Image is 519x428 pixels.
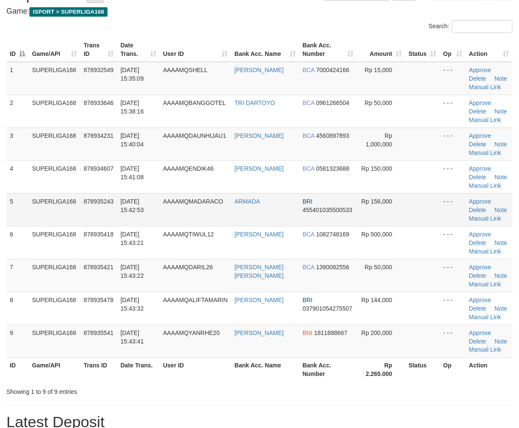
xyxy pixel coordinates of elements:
span: AAAAMQYANRHE20 [163,329,220,336]
span: BCA [303,231,315,238]
a: Approve [469,198,491,205]
a: Delete [469,338,486,345]
a: [PERSON_NAME] [235,67,284,73]
span: [DATE] 15:38:16 [120,99,144,115]
a: [PERSON_NAME] [235,132,284,139]
td: 5 [6,193,29,226]
span: Copy 1082748169 to clipboard [316,231,350,238]
th: Action: activate to sort column ascending [466,38,513,62]
a: Note [495,305,507,312]
span: [DATE] 15:43:32 [120,297,144,312]
th: Status [405,358,440,382]
th: Action [466,358,513,382]
th: Op: activate to sort column ascending [440,38,466,62]
a: [PERSON_NAME] [PERSON_NAME] [235,264,284,279]
a: Note [495,239,507,246]
a: ARMADA [235,198,260,205]
th: Trans ID: activate to sort column ascending [80,38,117,62]
span: BCA [303,165,315,172]
span: [DATE] 15:41:08 [120,165,144,181]
span: Rp 150,000 [362,165,392,172]
span: Copy 037901054275507 to clipboard [303,305,353,312]
td: 4 [6,160,29,193]
th: ID [6,358,29,382]
span: 878935478 [84,297,114,303]
th: Trans ID [80,358,117,382]
th: Date Trans. [117,358,160,382]
td: 7 [6,259,29,292]
th: User ID: activate to sort column ascending [160,38,231,62]
td: - - - [440,62,466,95]
a: Manual Link [469,149,502,156]
td: - - - [440,292,466,325]
span: [DATE] 15:42:53 [120,198,144,213]
a: [PERSON_NAME] [235,297,284,303]
label: Search: [429,20,513,33]
th: Bank Acc. Number [299,358,357,382]
span: BNI [303,329,312,336]
td: - - - [440,128,466,160]
td: 2 [6,95,29,128]
span: BCA [303,67,315,73]
span: BRI [303,297,312,303]
span: [DATE] 15:43:22 [120,264,144,279]
a: Delete [469,108,486,115]
a: Manual Link [469,215,502,222]
a: Manual Link [469,314,502,320]
span: AAAAMQENDIK46 [163,165,213,172]
span: AAAAMQDAUNHIJAU1 [163,132,226,139]
span: [DATE] 15:43:41 [120,329,144,345]
th: Rp 2.265.000 [357,358,405,382]
td: SUPERLIGA168 [29,259,80,292]
a: Delete [469,239,486,246]
div: Showing 1 to 9 of 9 entries [6,384,210,396]
span: ISPORT > SUPERLIGA168 [29,7,108,17]
td: - - - [440,193,466,226]
span: [DATE] 15:35:09 [120,67,144,82]
span: BCA [303,99,315,106]
a: Manual Link [469,281,502,288]
span: AAAAMQBANGGOTEL [163,99,226,106]
a: Note [495,108,507,115]
span: Rp 50,000 [365,264,393,271]
a: Note [495,141,507,148]
a: Delete [469,305,486,312]
th: Status: activate to sort column ascending [405,38,440,62]
span: 878935418 [84,231,114,238]
a: Note [495,272,507,279]
span: Rp 50,000 [365,99,393,106]
a: TRI DARTOYO [235,99,275,106]
th: Bank Acc. Name [231,358,299,382]
span: 878935243 [84,198,114,205]
a: Note [495,338,507,345]
td: 8 [6,292,29,325]
a: Manual Link [469,84,502,90]
td: SUPERLIGA168 [29,160,80,193]
th: Bank Acc. Name: activate to sort column ascending [231,38,299,62]
span: Copy 0581323688 to clipboard [316,165,350,172]
a: Manual Link [469,182,502,189]
th: User ID [160,358,231,382]
a: Manual Link [469,346,502,353]
td: SUPERLIGA168 [29,325,80,358]
span: 878934231 [84,132,114,139]
span: Rp 144,000 [362,297,392,303]
a: Approve [469,67,491,73]
a: Approve [469,329,491,336]
td: - - - [440,259,466,292]
span: 878935541 [84,329,114,336]
span: Copy 7000424166 to clipboard [316,67,350,73]
a: Approve [469,297,491,303]
input: Search: [452,20,513,33]
span: Rp 156,000 [362,198,392,205]
a: Approve [469,264,491,271]
span: Rp 1,000,000 [366,132,392,148]
span: BCA [303,264,315,271]
span: 878932549 [84,67,114,73]
span: AAAAMQDARIL26 [163,264,213,271]
a: Manual Link [469,248,502,255]
span: Copy 1390082556 to clipboard [316,264,350,271]
a: Approve [469,165,491,172]
a: Note [495,75,507,82]
span: Copy 455401035500533 to clipboard [303,207,353,213]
